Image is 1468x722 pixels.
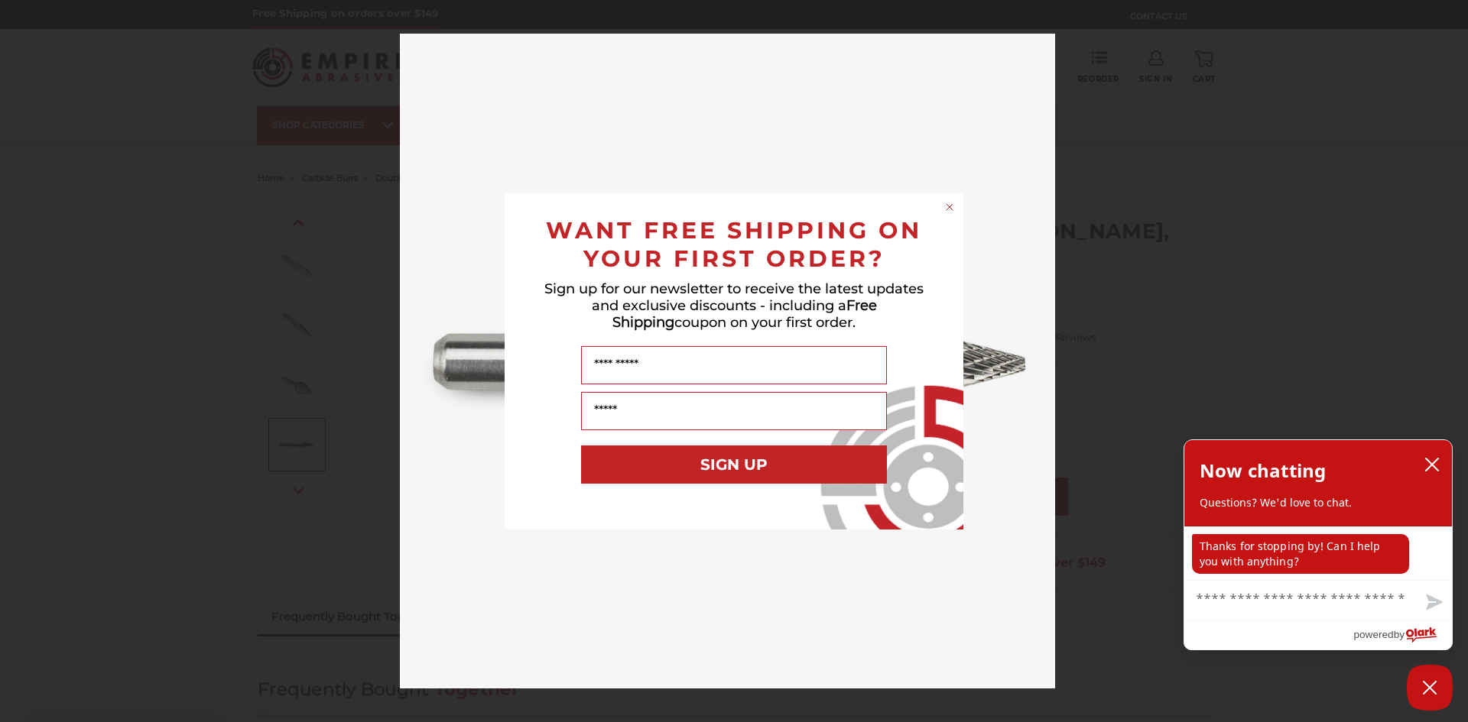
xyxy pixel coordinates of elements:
[544,280,924,331] span: Sign up for our newsletter to receive the latest updates and exclusive discounts - including a co...
[1394,625,1405,644] span: by
[942,199,957,215] button: Close dialog
[1353,621,1452,649] a: Powered by Olark
[1414,585,1452,620] button: Send message
[1200,495,1437,510] p: Questions? We'd love to chat.
[1200,455,1326,486] h2: Now chatting
[1420,453,1444,476] button: close chatbox
[1353,625,1393,644] span: powered
[546,216,922,273] span: WANT FREE SHIPPING ON YOUR FIRST ORDER?
[612,297,877,331] span: Free Shipping
[1184,439,1453,650] div: olark chatbox
[1407,665,1453,711] button: Close Chatbox
[581,445,887,484] button: SIGN UP
[1192,534,1409,574] p: Thanks for stopping by! Can I help you with anything?
[1184,526,1452,580] div: chat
